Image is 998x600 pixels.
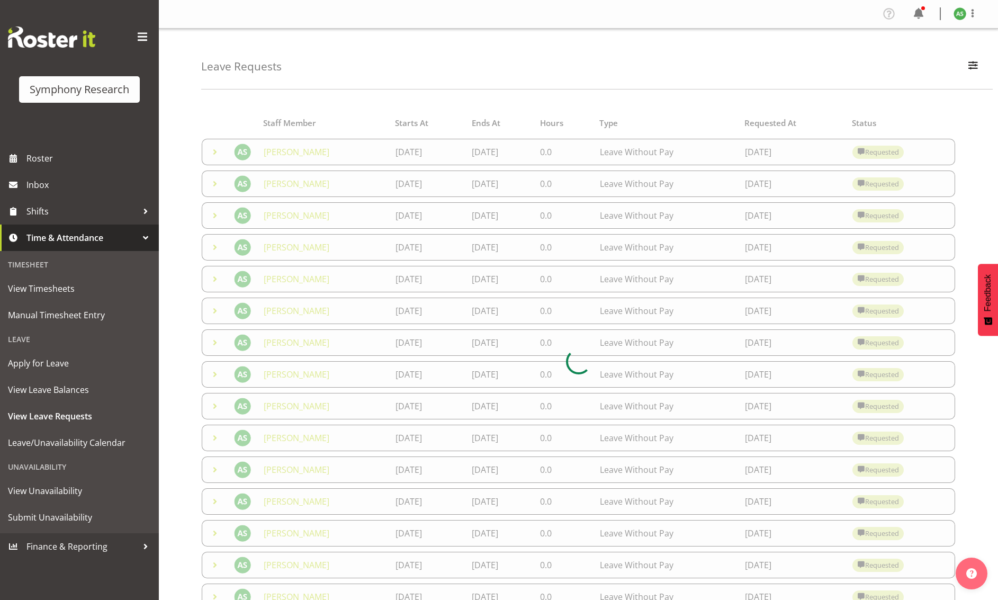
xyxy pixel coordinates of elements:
span: Manual Timesheet Entry [8,307,151,323]
span: View Unavailability [8,483,151,499]
img: ange-steiger11422.jpg [954,7,966,20]
a: Leave/Unavailability Calendar [3,429,156,456]
img: help-xxl-2.png [966,568,977,579]
a: View Leave Balances [3,377,156,403]
div: Timesheet [3,254,156,275]
a: View Unavailability [3,478,156,504]
div: Symphony Research [30,82,129,97]
button: Filter Employees [962,55,984,78]
span: Submit Unavailability [8,509,151,525]
span: Leave/Unavailability Calendar [8,435,151,451]
span: Feedback [983,274,993,311]
a: Apply for Leave [3,350,156,377]
span: Inbox [26,177,154,193]
span: Finance & Reporting [26,539,138,554]
span: Roster [26,150,154,166]
span: Time & Attendance [26,230,138,246]
div: Unavailability [3,456,156,478]
span: View Timesheets [8,281,151,297]
a: View Leave Requests [3,403,156,429]
a: Manual Timesheet Entry [3,302,156,328]
div: Leave [3,328,156,350]
a: Submit Unavailability [3,504,156,531]
span: View Leave Requests [8,408,151,424]
span: View Leave Balances [8,382,151,398]
span: Apply for Leave [8,355,151,371]
button: Feedback - Show survey [978,264,998,336]
h4: Leave Requests [201,60,282,73]
a: View Timesheets [3,275,156,302]
img: Rosterit website logo [8,26,95,48]
span: Shifts [26,203,138,219]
